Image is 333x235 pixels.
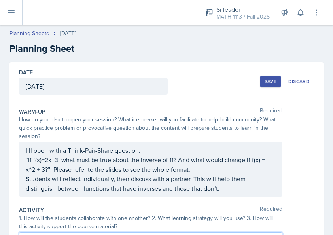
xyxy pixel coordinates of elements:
[19,214,282,231] div: 1. How will the students collaborate with one another? 2. What learning strategy will you use? 3....
[60,29,76,38] div: [DATE]
[284,76,314,87] button: Discard
[19,206,44,214] label: Activity
[216,13,270,21] div: MATH 1113 / Fall 2025
[260,76,281,87] button: Save
[9,42,324,56] h2: Planning Sheet
[216,5,270,14] div: Si leader
[9,29,49,38] a: Planning Sheets
[26,146,276,155] p: I’ll open with a Think-Pair-Share question:
[265,78,276,85] div: Save
[19,116,282,140] div: How do you plan to open your session? What icebreaker will you facilitate to help build community...
[260,206,282,214] span: Required
[288,78,310,85] div: Discard
[19,68,33,76] label: Date
[19,108,45,116] label: Warm-Up
[26,174,276,193] p: Students will reflect individually, then discuss with a partner. This will help them distinguish ...
[26,155,276,174] p: “If f(x)=2x+3, what must be true about the inverse of ff? And what would change if f(x) = x^2 + 3...
[260,108,282,116] span: Required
